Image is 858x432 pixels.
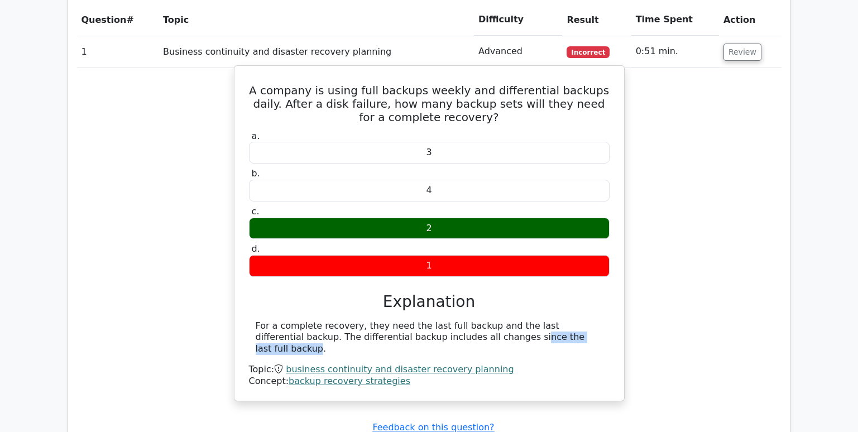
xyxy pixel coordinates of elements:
[249,364,610,376] div: Topic:
[256,320,603,355] div: For a complete recovery, they need the last full backup and the last differential backup. The dif...
[249,142,610,164] div: 3
[474,4,562,36] th: Difficulty
[286,364,514,375] a: business continuity and disaster recovery planning
[562,4,631,36] th: Result
[289,376,410,386] a: backup recovery strategies
[252,206,260,217] span: c.
[249,376,610,387] div: Concept:
[159,36,474,68] td: Business continuity and disaster recovery planning
[723,44,761,61] button: Review
[77,36,159,68] td: 1
[252,243,260,254] span: d.
[82,15,127,25] span: Question
[248,84,611,124] h5: A company is using full backups weekly and differential backups daily. After a disk failure, how ...
[249,255,610,277] div: 1
[474,36,562,68] td: Advanced
[252,131,260,141] span: a.
[252,168,260,179] span: b.
[256,292,603,311] h3: Explanation
[631,36,719,68] td: 0:51 min.
[249,218,610,239] div: 2
[159,4,474,36] th: Topic
[631,4,719,36] th: Time Spent
[249,180,610,201] div: 4
[719,4,782,36] th: Action
[567,46,610,57] span: Incorrect
[77,4,159,36] th: #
